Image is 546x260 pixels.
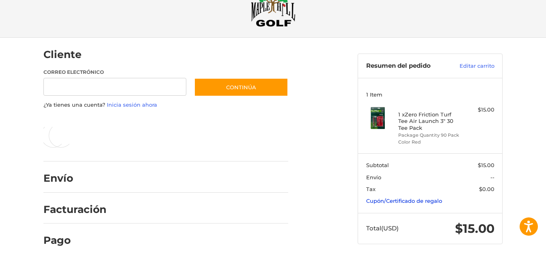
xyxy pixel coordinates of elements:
[43,48,91,61] h2: Cliente
[455,221,494,236] span: $15.00
[43,101,288,109] p: ¿Ya tienes una cuenta?
[398,111,460,131] h4: 1 x Zero Friction Turf Tee Air Launch 3" 30 Tee Pack
[366,162,389,168] span: Subtotal
[107,101,157,108] a: Inicia sesión ahora
[449,62,494,70] a: Editar carrito
[43,203,106,216] h2: Facturación
[366,174,381,180] span: Envío
[462,106,494,114] div: $15.00
[490,174,494,180] span: --
[398,132,460,139] li: Package Quantity 90 Pack
[194,78,288,97] button: Continúa
[478,162,494,168] span: $15.00
[398,139,460,146] li: Color Red
[366,62,449,70] h3: Resumen del pedido
[366,224,399,232] span: Total (USD)
[479,186,494,192] span: $0.00
[43,172,91,185] h2: Envío
[366,91,494,98] h3: 1 Item
[366,198,442,204] a: Cupón/Certificado de regalo
[43,69,186,76] label: Correo electrónico
[43,234,91,247] h2: Pago
[366,186,376,192] span: Tax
